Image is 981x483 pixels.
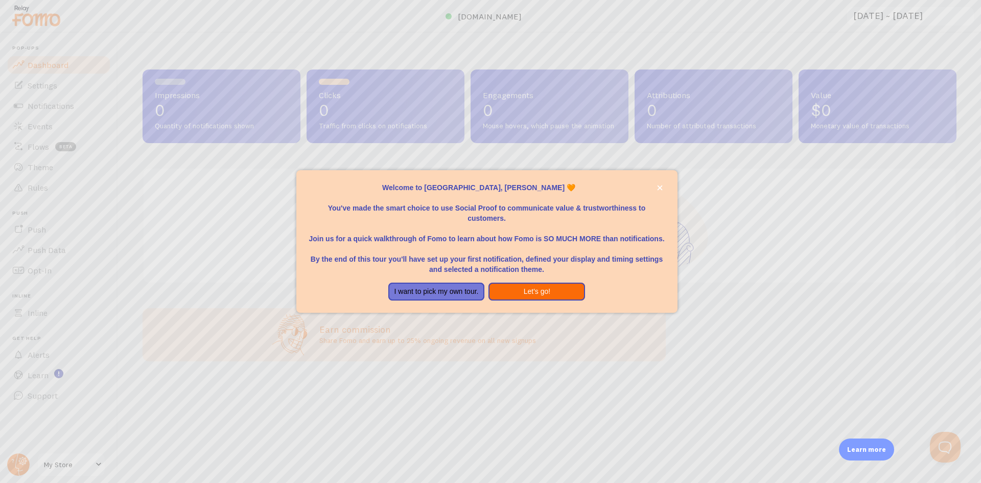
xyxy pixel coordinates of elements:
p: Learn more [847,445,886,454]
p: Join us for a quick walkthrough of Fomo to learn about how Fomo is SO MUCH MORE than notifications. [309,223,665,244]
button: Let's go! [488,283,585,301]
div: Learn more [839,439,894,461]
div: Welcome to Fomo, manav khanna 🧡You&amp;#39;ve made the smart choice to use Social Proof to commun... [296,170,678,313]
p: Welcome to [GEOGRAPHIC_DATA], [PERSON_NAME] 🧡 [309,182,665,193]
p: By the end of this tour you'll have set up your first notification, defined your display and timi... [309,244,665,274]
p: You've made the smart choice to use Social Proof to communicate value & trustworthiness to custom... [309,193,665,223]
button: close, [655,182,665,193]
button: I want to pick my own tour. [388,283,485,301]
